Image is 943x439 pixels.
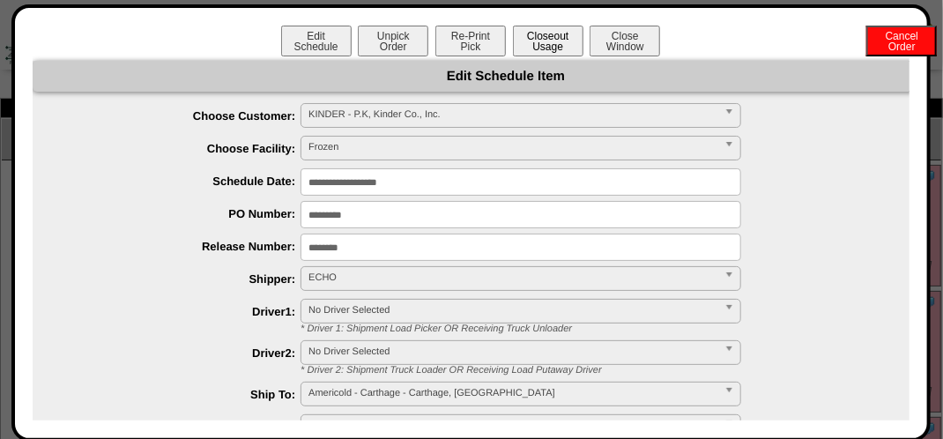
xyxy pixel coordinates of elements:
[68,240,301,253] label: Release Number:
[281,26,352,56] button: EditSchedule
[68,272,301,286] label: Shipper:
[68,175,301,188] label: Schedule Date:
[866,26,937,56] button: CancelOrder
[68,388,301,401] label: Ship To:
[308,341,717,362] span: No Driver Selected
[358,26,428,56] button: UnpickOrder
[308,383,717,404] span: Americold - Carthage - Carthage, [GEOGRAPHIC_DATA]
[513,26,583,56] button: CloseoutUsage
[588,40,662,53] a: CloseWindow
[308,137,717,158] span: Frozen
[308,104,717,125] span: KINDER - P.K, Kinder Co., Inc.
[435,26,506,56] button: Re-PrintPick
[68,305,301,318] label: Driver1:
[68,109,301,123] label: Choose Customer:
[68,142,301,155] label: Choose Facility:
[68,346,301,360] label: Driver2:
[590,26,660,56] button: CloseWindow
[68,207,301,220] label: PO Number:
[308,267,717,288] span: ECHO
[308,415,717,436] span: Pallets
[308,300,717,321] span: No Driver Selected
